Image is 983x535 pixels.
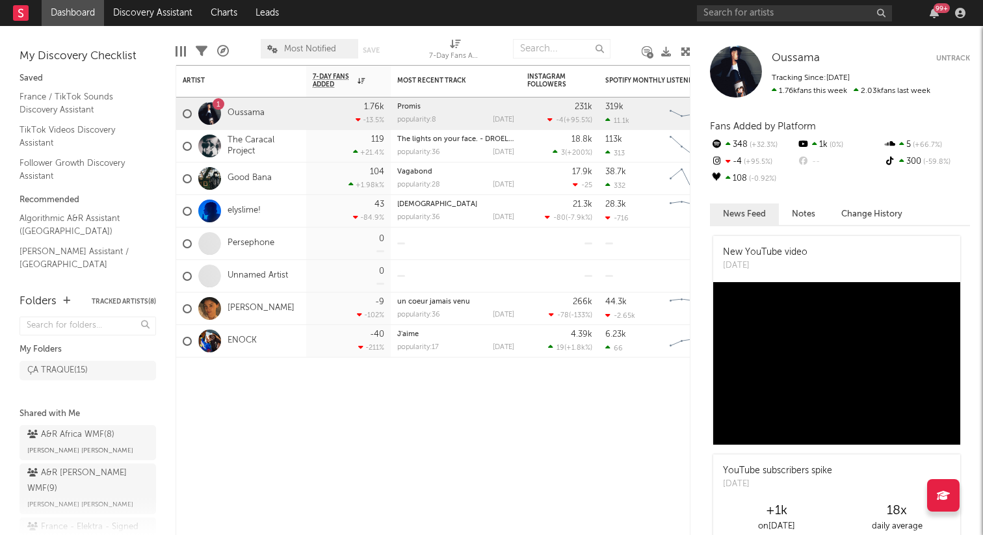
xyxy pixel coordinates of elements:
[228,238,274,249] a: Persephone
[936,52,970,65] button: Untrack
[747,176,776,183] span: -0.92 %
[353,213,384,222] div: -84.9 %
[370,330,384,339] div: -40
[27,443,133,458] span: [PERSON_NAME] [PERSON_NAME]
[493,181,514,189] div: [DATE]
[397,201,514,208] div: fulani
[664,98,722,130] svg: Chart title
[605,200,626,209] div: 28.3k
[353,148,384,157] div: +21.4 %
[573,298,592,306] div: 266k
[828,142,843,149] span: 0 %
[371,135,384,144] div: 119
[710,137,796,153] div: 348
[716,519,837,534] div: on [DATE]
[723,478,832,491] div: [DATE]
[397,331,419,338] a: J'aime
[605,181,625,190] div: 332
[20,361,156,380] a: ÇA TRAQUE(15)
[742,159,772,166] span: +95.5 %
[545,213,592,222] div: ( )
[183,77,280,85] div: Artist
[493,214,514,221] div: [DATE]
[397,136,514,143] div: The lights on your face. - DROELOE Remix
[217,33,229,70] div: A&R Pipeline
[374,200,384,209] div: 43
[710,122,816,131] span: Fans Added by Platform
[356,116,384,124] div: -13.5 %
[605,135,622,144] div: 113k
[397,103,514,111] div: Promis
[27,465,145,497] div: A&R [PERSON_NAME] WMF ( 9 )
[397,77,495,85] div: Most Recent Track
[828,203,915,225] button: Change History
[575,103,592,111] div: 231k
[358,343,384,352] div: -211 %
[664,195,722,228] svg: Chart title
[548,343,592,352] div: ( )
[527,73,573,88] div: Instagram Followers
[553,148,592,157] div: ( )
[363,47,380,54] button: Save
[566,117,590,124] span: +95.5 %
[664,130,722,163] svg: Chart title
[228,135,300,157] a: The Caracal Project
[571,135,592,144] div: 18.8k
[397,136,541,143] a: The lights on your face. - DROELOE Remix
[561,150,565,157] span: 3
[557,345,564,352] span: 19
[884,137,970,153] div: 5
[581,182,592,189] span: -25
[605,149,625,157] div: 313
[20,342,156,358] div: My Folders
[572,168,592,176] div: 17.9k
[20,211,143,238] a: Algorithmic A&R Assistant ([GEOGRAPHIC_DATA])
[228,108,265,119] a: Oussama
[772,74,850,82] span: Tracking Since: [DATE]
[911,142,942,149] span: +66.7 %
[573,200,592,209] div: 21.3k
[284,45,336,53] span: Most Notified
[493,311,514,319] div: [DATE]
[568,215,590,222] span: -7.9k %
[748,142,778,149] span: +32.3 %
[20,317,156,335] input: Search for folders...
[710,153,796,170] div: -4
[557,312,569,319] span: -78
[397,298,470,306] a: un coeur jamais venu
[571,312,590,319] span: -133 %
[605,77,703,85] div: Spotify Monthly Listeners
[710,203,779,225] button: News Feed
[20,156,143,183] a: Follower Growth Discovery Assistant
[228,173,272,184] a: Good Bana
[397,311,440,319] div: popularity: 36
[547,116,592,124] div: ( )
[313,73,354,88] span: 7-Day Fans Added
[605,103,623,111] div: 319k
[20,49,156,64] div: My Discovery Checklist
[796,153,883,170] div: --
[27,497,133,512] span: [PERSON_NAME] [PERSON_NAME]
[549,311,592,319] div: ( )
[710,170,796,187] div: 108
[772,53,820,64] span: Oussama
[567,150,590,157] span: +200 %
[397,149,440,156] div: popularity: 36
[605,344,623,352] div: 66
[934,3,950,13] div: 99 +
[20,90,143,116] a: France / TikTok Sounds Discovery Assistant
[429,33,481,70] div: 7-Day Fans Added (7-Day Fans Added)
[553,215,566,222] span: -80
[27,427,114,443] div: A&R Africa WMF ( 8 )
[375,298,384,306] div: -9
[397,103,421,111] a: Promis
[397,201,477,208] a: [DEMOGRAPHIC_DATA]
[20,244,143,271] a: [PERSON_NAME] Assistant / [GEOGRAPHIC_DATA]
[20,294,57,309] div: Folders
[397,181,440,189] div: popularity: 28
[566,345,590,352] span: +1.8k %
[723,246,807,259] div: New YouTube video
[921,159,950,166] span: -59.8 %
[605,298,627,306] div: 44.3k
[379,235,384,243] div: 0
